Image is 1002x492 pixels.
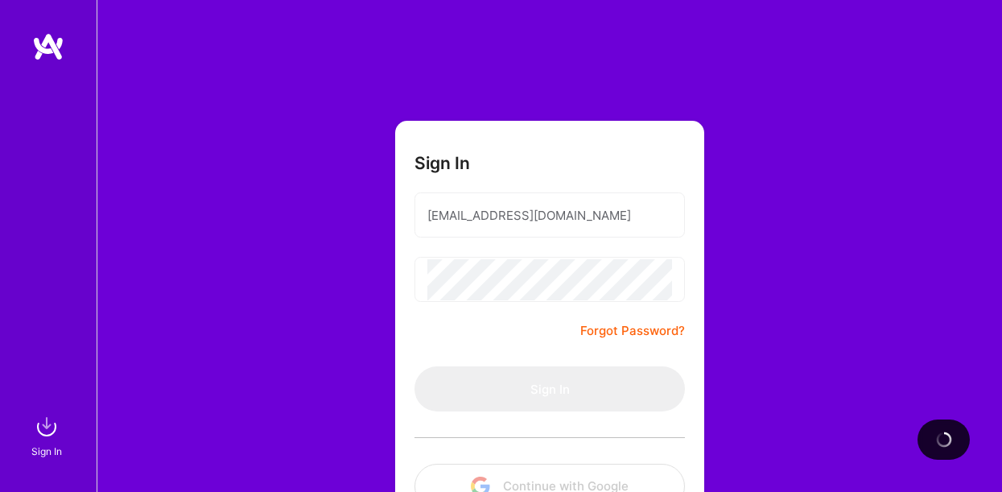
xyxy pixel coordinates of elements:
img: sign in [31,411,63,443]
img: loading [935,431,953,449]
div: Sign In [31,443,62,460]
a: sign inSign In [34,411,63,460]
a: Forgot Password? [580,321,685,341]
input: Email... [427,195,672,236]
h3: Sign In [414,153,470,173]
img: logo [32,32,64,61]
button: Sign In [414,366,685,411]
